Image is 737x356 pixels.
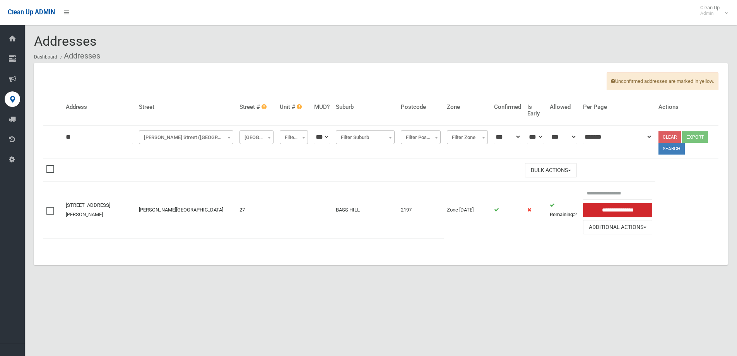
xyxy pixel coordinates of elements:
[525,163,577,177] button: Bulk Actions
[583,104,653,110] h4: Per Page
[658,131,681,143] a: Clear
[658,104,715,110] h4: Actions
[401,104,441,110] h4: Postcode
[239,104,274,110] h4: Street #
[403,132,439,143] span: Filter Postcode
[333,182,398,238] td: BASS HILL
[682,131,708,143] button: Export
[401,130,441,144] span: Filter Postcode
[444,182,491,238] td: Zone [DATE]
[527,104,544,117] h4: Is Early
[239,130,274,144] span: Filter Street #
[139,104,233,110] h4: Street
[336,104,395,110] h4: Suburb
[658,143,685,155] button: Search
[398,182,444,238] td: 2197
[607,72,718,90] span: Unconfirmed addresses are marked in yellow.
[136,182,236,238] td: [PERSON_NAME][GEOGRAPHIC_DATA]
[547,182,580,238] td: 2
[66,104,133,110] h4: Address
[139,130,233,144] span: Buist Street (BASS HILL)
[280,130,308,144] span: Filter Unit #
[141,132,231,143] span: Buist Street (BASS HILL)
[282,132,306,143] span: Filter Unit #
[66,202,110,217] a: [STREET_ADDRESS][PERSON_NAME]
[241,132,272,143] span: Filter Street #
[550,104,577,110] h4: Allowed
[583,220,653,234] button: Additional Actions
[58,49,100,63] li: Addresses
[449,132,486,143] span: Filter Zone
[314,104,330,110] h4: MUD?
[494,104,521,110] h4: Confirmed
[280,104,308,110] h4: Unit #
[696,5,727,16] span: Clean Up
[447,130,488,144] span: Filter Zone
[34,33,97,49] span: Addresses
[700,10,720,16] small: Admin
[34,54,57,60] a: Dashboard
[8,9,55,16] span: Clean Up ADMIN
[447,104,488,110] h4: Zone
[236,182,277,238] td: 27
[336,130,395,144] span: Filter Suburb
[550,212,574,217] strong: Remaining:
[338,132,393,143] span: Filter Suburb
